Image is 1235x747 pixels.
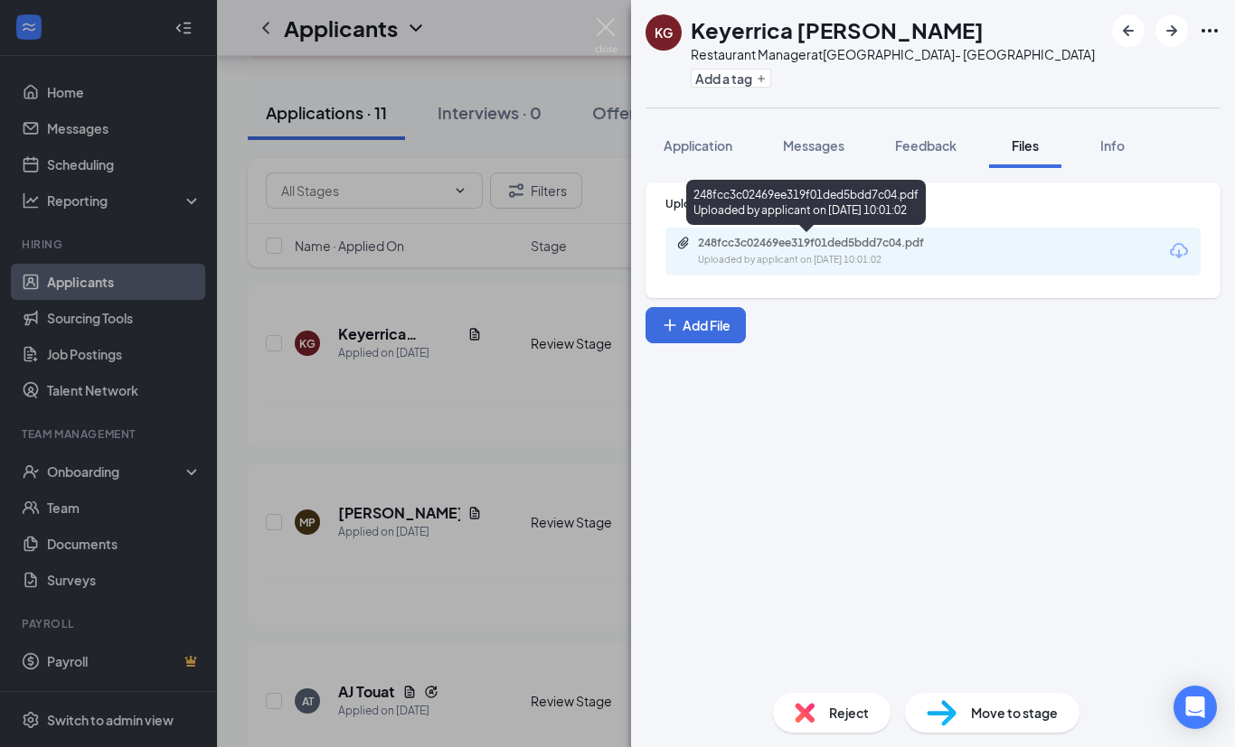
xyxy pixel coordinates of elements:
[1161,20,1183,42] svg: ArrowRight
[895,137,957,154] span: Feedback
[783,137,844,154] span: Messages
[646,307,746,343] button: Add FilePlus
[698,253,969,267] div: Uploaded by applicant on [DATE] 10:01:02
[691,45,1095,63] div: Restaurant Manager at [GEOGRAPHIC_DATA]- [GEOGRAPHIC_DATA]
[691,69,771,88] button: PlusAdd a tag
[1112,14,1145,47] button: ArrowLeftNew
[676,236,691,250] svg: Paperclip
[1174,686,1217,729] div: Open Intercom Messenger
[686,180,926,225] div: 248fcc3c02469ee319f01ded5bdd7c04.pdf Uploaded by applicant on [DATE] 10:01:02
[665,196,1201,211] div: Upload Resume
[829,703,869,723] span: Reject
[661,316,679,334] svg: Plus
[1012,137,1039,154] span: Files
[655,23,673,42] div: KG
[1100,137,1125,154] span: Info
[1168,240,1190,262] svg: Download
[971,703,1058,723] span: Move to stage
[676,236,969,267] a: Paperclip248fcc3c02469ee319f01ded5bdd7c04.pdfUploaded by applicant on [DATE] 10:01:02
[1155,14,1188,47] button: ArrowRight
[1117,20,1139,42] svg: ArrowLeftNew
[1199,20,1221,42] svg: Ellipses
[691,14,984,45] h1: Keyerrica [PERSON_NAME]
[756,73,767,84] svg: Plus
[698,236,951,250] div: 248fcc3c02469ee319f01ded5bdd7c04.pdf
[664,137,732,154] span: Application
